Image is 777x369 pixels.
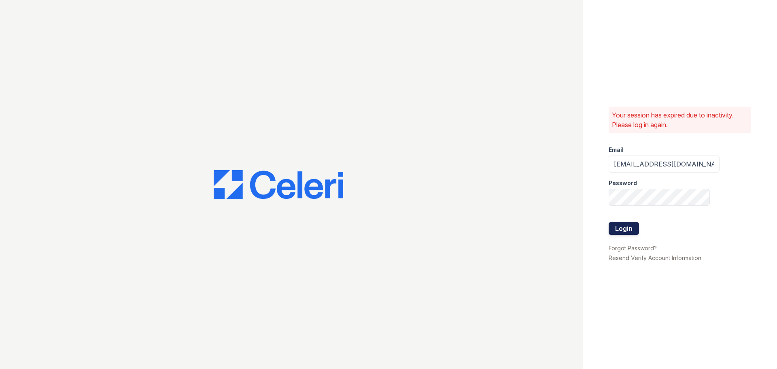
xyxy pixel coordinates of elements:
[612,110,748,130] p: Your session has expired due to inactivity. Please log in again.
[609,222,639,235] button: Login
[609,245,657,252] a: Forgot Password?
[609,146,624,154] label: Email
[609,254,701,261] a: Resend Verify Account Information
[609,179,637,187] label: Password
[214,170,343,199] img: CE_Logo_Blue-a8612792a0a2168367f1c8372b55b34899dd931a85d93a1a3d3e32e68fde9ad4.png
